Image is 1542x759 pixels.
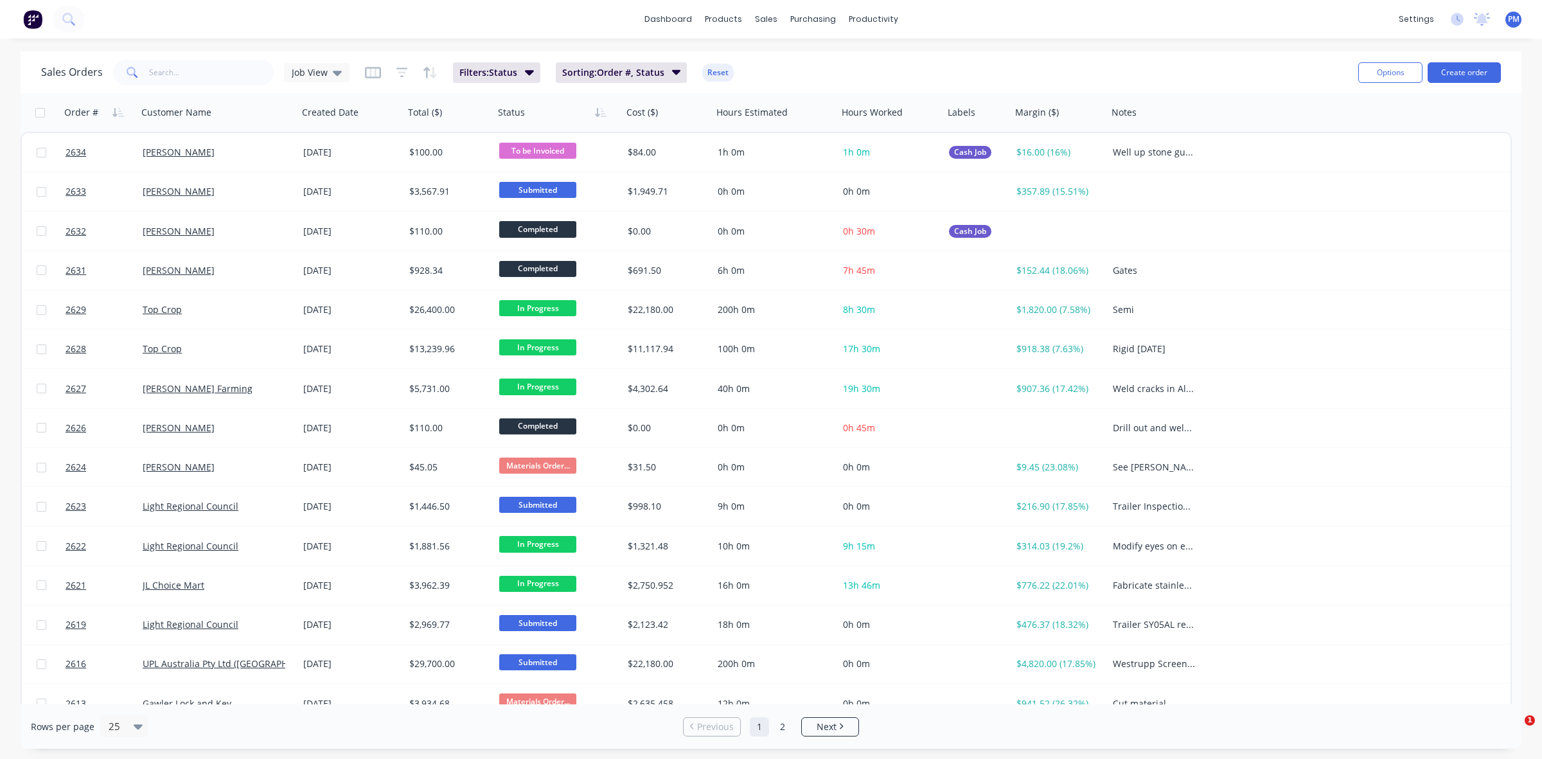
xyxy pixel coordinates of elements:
span: Submitted [499,654,576,670]
div: $11,117.94 [628,343,704,355]
div: $941.52 (26.32%) [1016,697,1098,710]
div: [DATE] [303,225,399,238]
span: Completed [499,418,576,434]
div: Drill out and weld oxygen sensor into exhaust (sensor supplied by customer.) Sensor in Office [1113,422,1196,434]
span: 1 [1525,715,1535,726]
div: 0h 0m [718,422,827,434]
div: $3,567.91 [409,185,485,198]
div: Westrupp Screen changeout - Place holder, details to follow as worked out. [1113,657,1196,670]
input: Search... [149,60,274,85]
div: 18h 0m [718,618,827,631]
a: UPL Australia Pty Ltd ([GEOGRAPHIC_DATA]) [143,657,328,670]
div: $3,934.68 [409,697,485,710]
div: [DATE] [303,461,399,474]
div: purchasing [784,10,842,29]
span: In Progress [499,379,576,395]
div: See [PERSON_NAME] [1113,461,1196,474]
div: 12h 0m [718,697,827,710]
span: 13h 46m [843,579,880,591]
div: $110.00 [409,225,485,238]
a: [PERSON_NAME] [143,264,215,276]
a: 2622 [66,527,143,566]
div: sales [749,10,784,29]
span: Previous [697,720,734,733]
a: Page 2 [773,717,792,737]
a: [PERSON_NAME] [143,225,215,237]
span: Completed [499,221,576,237]
span: 2621 [66,579,86,592]
div: [DATE] [303,540,399,553]
div: Modify eyes on excavator attachment to suit new grab [1113,540,1196,553]
span: Completed [499,261,576,277]
button: Reset [702,64,734,82]
span: Rows per page [31,720,94,733]
button: Sorting:Order #, Status [556,62,687,83]
span: 17h 30m [843,343,880,355]
span: 0h 0m [843,618,870,630]
div: Order # [64,106,98,119]
span: 1h 0m [843,146,870,158]
div: Total ($) [408,106,442,119]
div: $9.45 (23.08%) [1016,461,1098,474]
div: $4,302.64 [628,382,704,395]
span: 2613 [66,697,86,710]
div: $84.00 [628,146,704,159]
span: 2623 [66,500,86,513]
span: 0h 0m [843,461,870,473]
span: In Progress [499,536,576,552]
div: Trailer SY05AL requiring work from inspection dated [DATE] [1113,618,1196,631]
span: 2634 [66,146,86,159]
span: 2631 [66,264,86,277]
div: 0h 0m [718,225,827,238]
h1: Sales Orders [41,66,103,78]
div: Margin ($) [1015,106,1059,119]
a: [PERSON_NAME] [143,422,215,434]
div: $26,400.00 [409,303,485,316]
div: Gates [1113,264,1196,277]
span: 0h 0m [843,185,870,197]
div: $13,239.96 [409,343,485,355]
a: 2631 [66,251,143,290]
div: $2,123.42 [628,618,704,631]
img: Factory [23,10,42,29]
div: Weld cracks in Aluminum Tipper as shown Spoke to customer - [DATE] - Reset Pivots if possible and... [1113,382,1196,395]
a: 2634 [66,133,143,172]
div: [DATE] [303,657,399,670]
div: 16h 0m [718,579,827,592]
a: Top Crop [143,303,182,316]
div: Fabricate stainless steel rack for use in cold room in Meat dept. 2 x swivel castors 2 x straight... [1113,579,1196,592]
div: $0.00 [628,422,704,434]
div: $1,446.50 [409,500,485,513]
div: $928.34 [409,264,485,277]
a: 2633 [66,172,143,211]
div: $5,731.00 [409,382,485,395]
a: Light Regional Council [143,500,238,512]
div: 40h 0m [718,382,827,395]
span: Materials Order... [499,458,576,474]
a: Next page [802,720,858,733]
span: PM [1508,13,1520,25]
span: 2616 [66,657,86,670]
div: $1,949.71 [628,185,704,198]
span: Materials Order... [499,693,576,710]
div: 10h 0m [718,540,827,553]
span: 2622 [66,540,86,553]
div: 200h 0m [718,657,827,670]
div: [DATE] [303,303,399,316]
a: 2624 [66,448,143,487]
span: 8h 30m [843,303,875,316]
a: [PERSON_NAME] Farming [143,382,253,395]
div: $216.90 (17.85%) [1016,500,1098,513]
span: 2632 [66,225,86,238]
div: [DATE] [303,382,399,395]
span: 2628 [66,343,86,355]
div: [DATE] [303,579,399,592]
div: $45.05 [409,461,485,474]
a: Top Crop [143,343,182,355]
a: dashboard [638,10,698,29]
span: In Progress [499,300,576,316]
div: $476.37 (18.32%) [1016,618,1098,631]
span: 0h 45m [843,422,875,434]
span: 2619 [66,618,86,631]
a: 2616 [66,645,143,683]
